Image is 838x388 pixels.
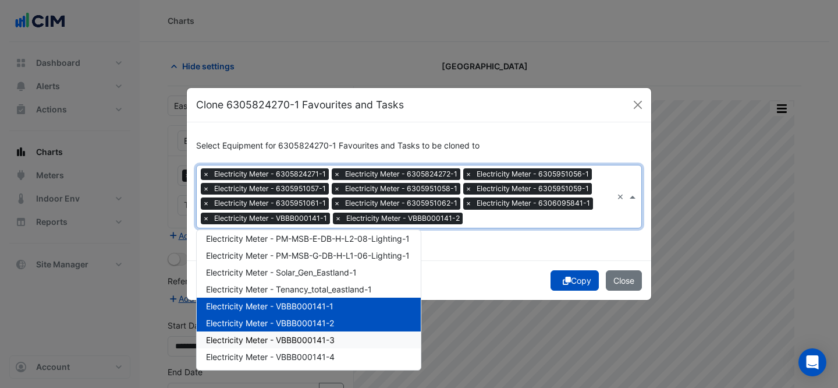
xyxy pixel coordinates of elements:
[474,183,592,195] span: Electricity Meter - 6305951059-1
[551,270,599,291] button: Copy
[206,267,357,277] span: Electricity Meter - Solar_Gen_Eastland-1
[474,168,592,180] span: Electricity Meter - 6305951056-1
[211,197,329,209] span: Electricity Meter - 6305951061-1
[211,183,329,195] span: Electricity Meter - 6305951057-1
[474,197,593,209] span: Electricity Meter - 6306095841-1
[463,168,474,180] span: ×
[206,301,333,311] span: Electricity Meter - VBBB000141-1
[206,284,372,294] span: Electricity Meter - Tenancy_total_eastland-1
[343,213,463,224] span: Electricity Meter - VBBB000141-2
[206,335,335,345] span: Electricity Meter - VBBB000141-3
[201,197,211,209] span: ×
[196,230,421,371] ng-dropdown-panel: Options list
[196,228,232,242] button: Select All
[201,213,211,224] span: ×
[606,270,642,291] button: Close
[798,348,826,376] div: Open Intercom Messenger
[206,318,334,328] span: Electricity Meter - VBBB000141-2
[332,168,342,180] span: ×
[617,191,627,203] span: Clear
[333,213,343,224] span: ×
[332,183,342,195] span: ×
[211,213,330,224] span: Electricity Meter - VBBB000141-1
[342,197,460,209] span: Electricity Meter - 6305951062-1
[196,141,642,151] h6: Select Equipment for 6305824270-1 Favourites and Tasks to be cloned to
[342,183,460,195] span: Electricity Meter - 6305951058-1
[342,168,460,180] span: Electricity Meter - 6305824272-1
[463,197,474,209] span: ×
[206,251,410,260] span: Electricity Meter - PM-MSB-G-DB-H-L1-06-Lighting-1
[463,183,474,195] span: ×
[206,234,410,244] span: Electricity Meter - PM-MSB-E-DB-H-L2-08-Lighting-1
[629,96,647,114] button: Close
[206,352,335,362] span: Electricity Meter - VBBB000141-4
[201,183,211,195] span: ×
[196,97,404,112] h5: Clone 6305824270-1 Favourites and Tasks
[332,197,342,209] span: ×
[201,168,211,180] span: ×
[211,168,329,180] span: Electricity Meter - 6305824271-1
